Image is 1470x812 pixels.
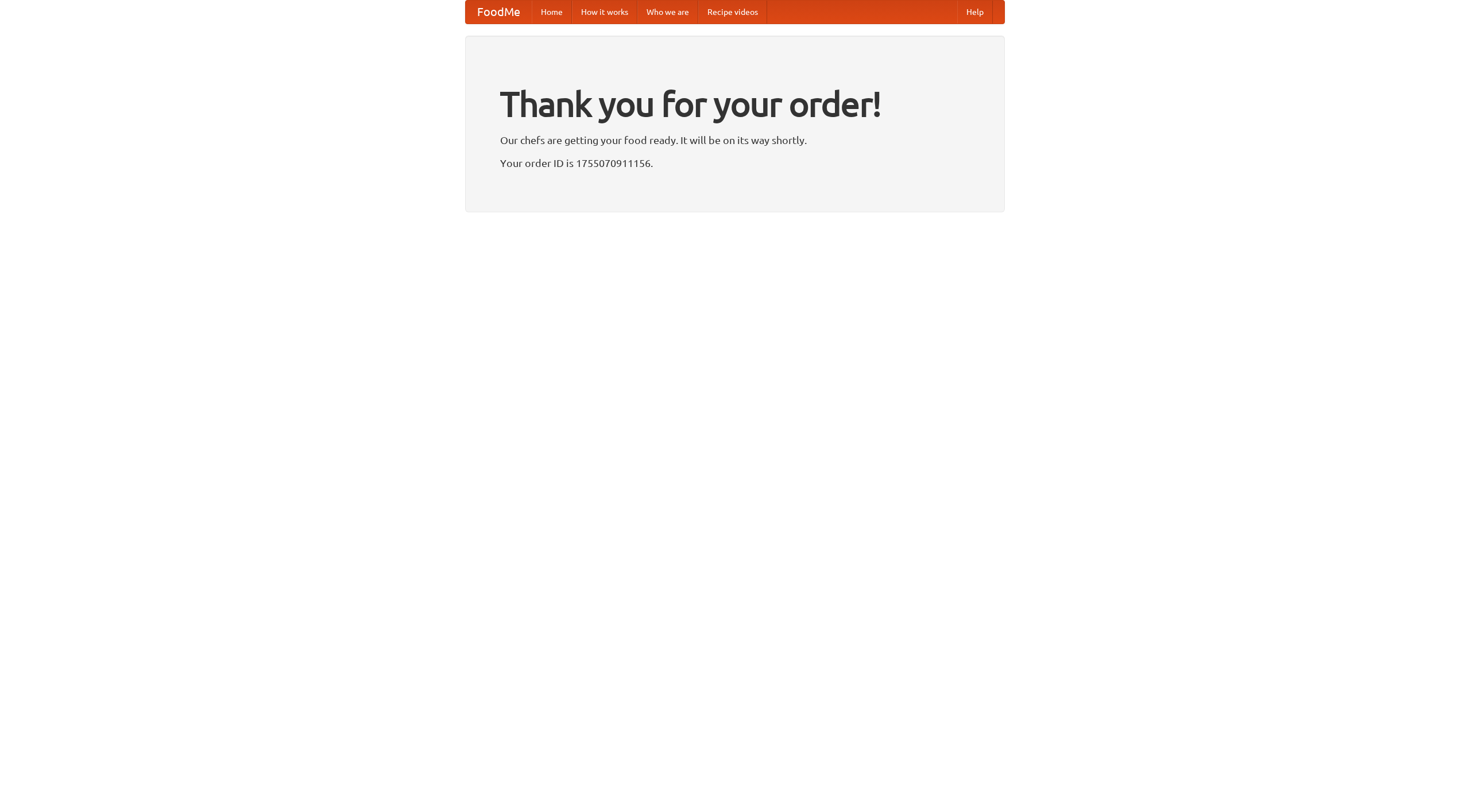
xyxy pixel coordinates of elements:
h1: Thank you for your order! [500,76,970,131]
a: FoodMe [466,1,532,24]
a: Recipe videos [698,1,767,24]
a: How it works [572,1,637,24]
p: Our chefs are getting your food ready. It will be on its way shortly. [500,131,970,149]
a: Help [957,1,993,24]
a: Home [532,1,572,24]
a: Who we are [637,1,698,24]
p: Your order ID is 1755070911156. [500,154,970,172]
